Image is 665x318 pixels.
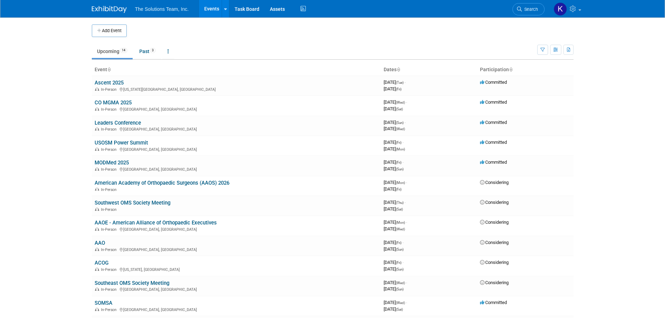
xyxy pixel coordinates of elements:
[384,180,407,185] span: [DATE]
[95,280,169,286] a: Southeast OMS Society Meeting
[384,80,406,85] span: [DATE]
[384,246,404,252] span: [DATE]
[92,64,381,76] th: Event
[95,86,378,92] div: [US_STATE][GEOGRAPHIC_DATA], [GEOGRAPHIC_DATA]
[95,146,378,152] div: [GEOGRAPHIC_DATA], [GEOGRAPHIC_DATA]
[101,207,119,212] span: In-Person
[396,101,405,104] span: (Wed)
[384,99,407,105] span: [DATE]
[95,207,99,211] img: In-Person Event
[396,308,403,311] span: (Sat)
[406,220,407,225] span: -
[95,260,109,266] a: ACOG
[95,267,99,271] img: In-Person Event
[107,67,111,72] a: Sort by Event Name
[384,106,403,111] span: [DATE]
[396,187,401,191] span: (Fri)
[384,160,404,165] span: [DATE]
[384,280,407,285] span: [DATE]
[95,308,99,311] img: In-Person Event
[512,3,545,15] a: Search
[396,201,404,205] span: (Thu)
[101,87,119,92] span: In-Person
[384,140,404,145] span: [DATE]
[384,306,403,312] span: [DATE]
[406,280,407,285] span: -
[95,167,99,171] img: In-Person Event
[95,180,229,186] a: American Academy of Orthopaedic Surgeons (AAOS) 2026
[95,99,132,106] a: CO MGMA 2025
[95,226,378,232] div: [GEOGRAPHIC_DATA], [GEOGRAPHIC_DATA]
[509,67,512,72] a: Sort by Participation Type
[384,206,403,212] span: [DATE]
[95,287,99,291] img: In-Person Event
[101,167,119,172] span: In-Person
[396,81,404,84] span: (Tue)
[402,240,404,245] span: -
[480,140,507,145] span: Committed
[396,181,405,185] span: (Mon)
[396,207,403,211] span: (Sat)
[95,126,378,132] div: [GEOGRAPHIC_DATA], [GEOGRAPHIC_DATA]
[95,306,378,312] div: [GEOGRAPHIC_DATA], [GEOGRAPHIC_DATA]
[397,67,400,72] a: Sort by Start Date
[92,24,127,37] button: Add Event
[384,240,404,245] span: [DATE]
[480,260,509,265] span: Considering
[384,166,404,171] span: [DATE]
[480,99,507,105] span: Committed
[384,266,404,272] span: [DATE]
[402,160,404,165] span: -
[120,48,127,53] span: 14
[396,141,401,145] span: (Fri)
[396,241,401,245] span: (Fri)
[405,120,406,125] span: -
[95,120,141,126] a: Leaders Conference
[480,220,509,225] span: Considering
[480,280,509,285] span: Considering
[396,87,401,91] span: (Fri)
[95,220,217,226] a: AAOE - American Alliance of Orthopaedic Executives
[95,147,99,151] img: In-Person Event
[95,227,99,231] img: In-Person Event
[101,107,119,112] span: In-Person
[95,140,148,146] a: USOSM Power Summit
[384,86,401,91] span: [DATE]
[402,140,404,145] span: -
[95,247,99,251] img: In-Person Event
[92,6,127,13] img: ExhibitDay
[396,267,404,271] span: (Sun)
[384,146,405,151] span: [DATE]
[396,161,401,164] span: (Fri)
[92,45,133,58] a: Upcoming14
[406,180,407,185] span: -
[396,287,404,291] span: (Sun)
[95,166,378,172] div: [GEOGRAPHIC_DATA], [GEOGRAPHIC_DATA]
[101,227,119,232] span: In-Person
[396,247,404,251] span: (Sun)
[480,200,509,205] span: Considering
[384,200,406,205] span: [DATE]
[384,186,401,192] span: [DATE]
[135,6,189,12] span: The Solutions Team, Inc.
[101,127,119,132] span: In-Person
[384,286,404,291] span: [DATE]
[554,2,567,16] img: Kaelon Harris
[134,45,161,58] a: Past3
[384,120,406,125] span: [DATE]
[95,106,378,112] div: [GEOGRAPHIC_DATA], [GEOGRAPHIC_DATA]
[480,180,509,185] span: Considering
[480,240,509,245] span: Considering
[480,160,507,165] span: Committed
[384,220,407,225] span: [DATE]
[95,80,124,86] a: Ascent 2025
[95,160,129,166] a: MODMed 2025
[480,120,507,125] span: Committed
[101,308,119,312] span: In-Person
[384,126,405,131] span: [DATE]
[396,221,405,224] span: (Mon)
[95,87,99,91] img: In-Person Event
[384,226,405,231] span: [DATE]
[95,107,99,111] img: In-Person Event
[406,300,407,305] span: -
